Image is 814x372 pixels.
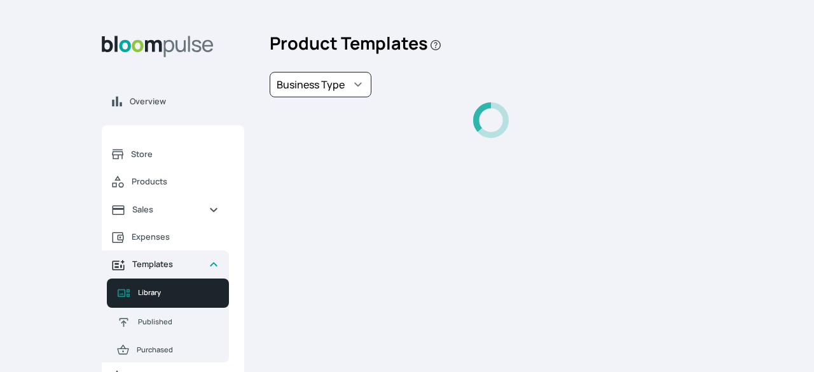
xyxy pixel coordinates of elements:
[102,141,229,168] a: Store
[130,95,234,107] span: Overview
[102,36,214,57] img: Bloom Logo
[131,148,219,160] span: Store
[132,231,219,243] span: Expenses
[102,25,244,357] aside: Sidebar
[138,317,219,327] span: Published
[138,287,219,298] span: Library
[137,345,219,355] span: Purchased
[132,176,219,188] span: Products
[102,88,244,115] a: Overview
[132,258,198,270] span: Templates
[102,168,229,196] a: Products
[102,251,229,278] a: Templates
[107,279,229,308] a: Library
[102,223,229,251] a: Expenses
[107,308,229,337] a: Published
[102,196,229,223] a: Sales
[132,203,198,216] span: Sales
[107,337,229,363] a: Purchased
[270,25,712,72] h2: Product Templates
